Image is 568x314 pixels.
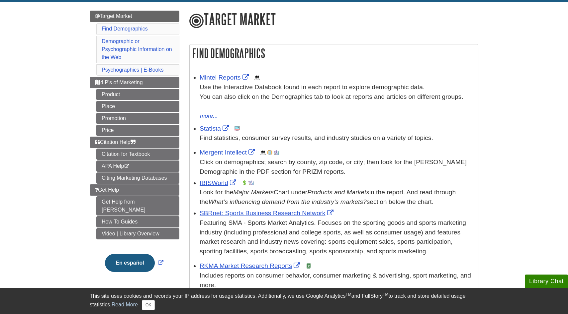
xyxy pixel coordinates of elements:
[90,137,179,148] a: Citation Help
[112,302,138,307] a: Read More
[260,150,266,155] img: Demographics
[200,188,475,207] div: Look for the Chart under in the report. And read through the section below the chart.
[105,254,154,272] button: En español
[200,83,475,111] div: Use the Interactive Databook found in each report to explore demographic data. You can also click...
[307,189,369,196] i: Products and Markets
[189,11,478,29] h1: Target Market
[200,271,475,290] div: Includes reports on consumer behavior, consumer marketing & advertising, sport marketing, and more.
[96,101,179,112] a: Place
[95,187,119,193] span: Get Help
[96,160,179,172] a: APA Help
[90,11,179,283] div: Guide Page Menu
[96,216,179,227] a: How To Guides
[90,292,478,310] div: This site uses cookies and records your IP address for usage statistics. Additionally, we use Goo...
[306,263,311,269] img: e-Book
[254,75,260,80] img: Demographics
[95,139,136,145] span: Citation Help
[96,113,179,124] a: Promotion
[200,179,238,186] a: Link opens in new window
[248,180,254,185] img: Industry Report
[90,77,179,88] a: 4 P's of Marketing
[96,89,179,100] a: Product
[102,26,148,31] a: Find Demographics
[95,80,143,85] span: 4 P's of Marketing
[96,196,179,216] a: Get Help from [PERSON_NAME]
[200,133,475,143] p: Find statistics, consumer survey results, and industry studies on a variety of topics.
[90,184,179,196] a: Get Help
[383,292,388,297] sup: TM
[233,189,274,196] i: Major Markets
[95,13,132,19] span: Target Market
[235,126,240,131] img: Statistics
[200,74,250,81] a: Link opens in new window
[274,150,279,155] img: Industry Report
[96,228,179,239] a: Video | Library Overview
[190,44,478,62] h2: Find Demographics
[525,275,568,288] button: Library Chat
[200,157,475,177] div: Click on demographics; search by county, zip code, or city; then look for the [PERSON_NAME] Demog...
[200,218,475,256] p: Featuring SMA - Sports Market Analytics. Focuses on the sporting goods and sports marketing indus...
[102,38,172,60] a: Demographic or Psychographic Information on the Web
[90,11,179,22] a: Target Market
[96,172,179,184] a: Citing Marketing Databases
[96,125,179,136] a: Price
[124,164,130,168] i: This link opens in a new window
[200,210,335,217] a: Link opens in new window
[200,262,302,269] a: Link opens in new window
[242,180,247,185] img: Financial Report
[267,150,272,155] img: Company Information
[103,260,165,266] a: Link opens in new window
[345,292,351,297] sup: TM
[200,125,231,132] a: Link opens in new window
[200,149,256,156] a: Link opens in new window
[209,198,367,205] i: What’s influencing demand from the industry’s markets?
[142,300,155,310] button: Close
[200,111,218,121] button: more...
[96,149,179,160] a: Citation for Textbook
[102,67,163,73] a: Psychographics | E-Books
